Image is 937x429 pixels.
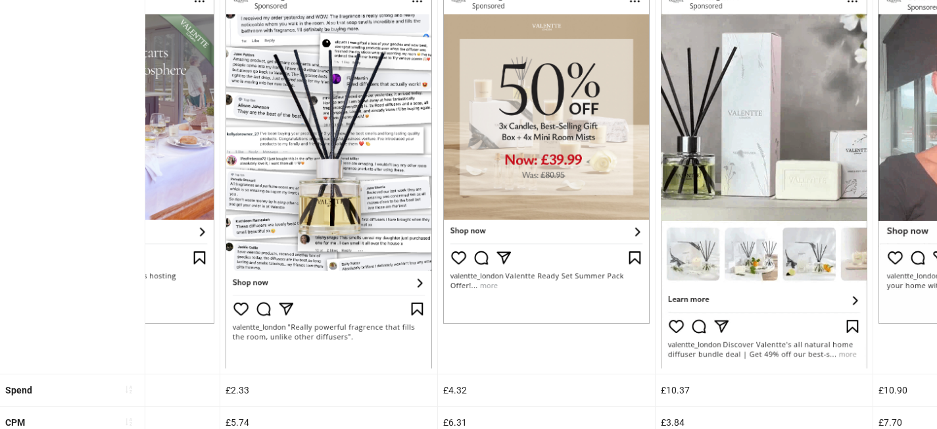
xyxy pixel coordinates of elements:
div: £2.33 [220,374,437,406]
div: £10.37 [656,374,873,406]
div: £4.32 [438,374,655,406]
b: Spend [5,385,32,395]
b: CPM [5,417,25,428]
span: sort-ascending [124,385,133,394]
span: sort-ascending [124,417,133,426]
